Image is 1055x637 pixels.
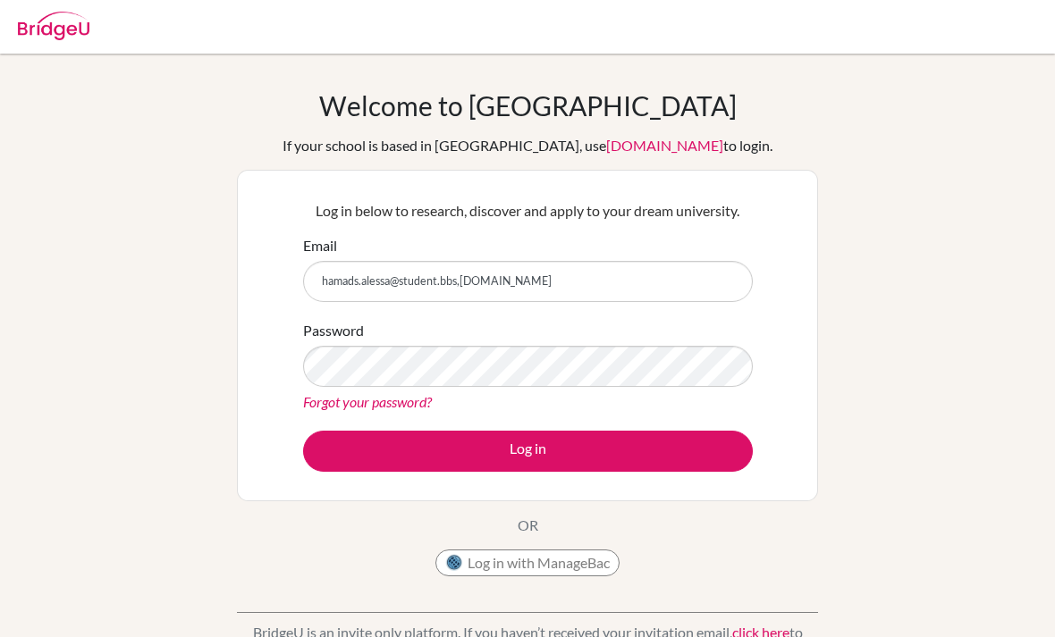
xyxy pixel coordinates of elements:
a: Forgot your password? [303,393,432,410]
p: OR [518,515,538,536]
button: Log in [303,431,753,472]
img: Bridge-U [18,12,89,40]
label: Password [303,320,364,341]
label: Email [303,235,337,256]
div: If your school is based in [GEOGRAPHIC_DATA], use to login. [283,135,772,156]
p: Log in below to research, discover and apply to your dream university. [303,200,753,222]
h1: Welcome to [GEOGRAPHIC_DATA] [319,89,737,122]
a: [DOMAIN_NAME] [606,137,723,154]
button: Log in with ManageBac [435,549,620,576]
